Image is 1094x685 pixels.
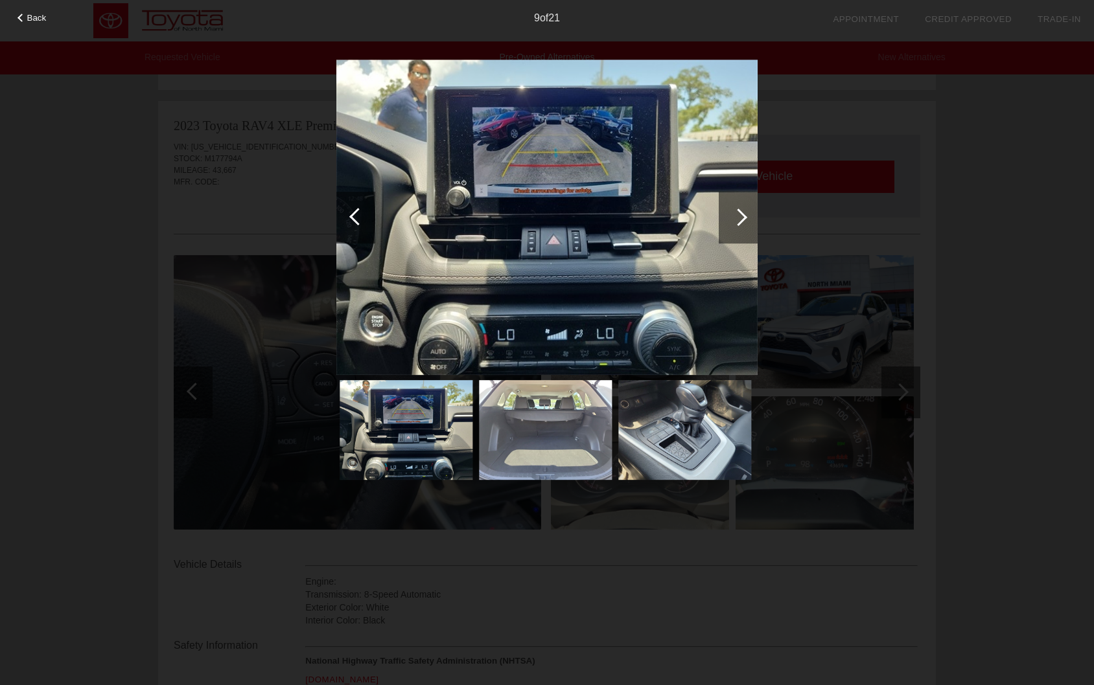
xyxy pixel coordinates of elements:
[27,13,47,23] span: Back
[534,12,540,23] span: 9
[479,380,612,480] img: 843c61e8905381f71d20b001ab15473bx.jpg
[925,14,1012,24] a: Credit Approved
[833,14,899,24] a: Appointment
[618,380,751,480] img: d4012af739fbe9010a68a21617896259x.jpg
[336,60,758,376] img: 7f3df84c382c792d6a77e91e1427f7b0x.jpg
[340,380,472,480] img: 7f3df84c382c792d6a77e91e1427f7b0x.jpg
[1038,14,1081,24] a: Trade-In
[548,12,560,23] span: 21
